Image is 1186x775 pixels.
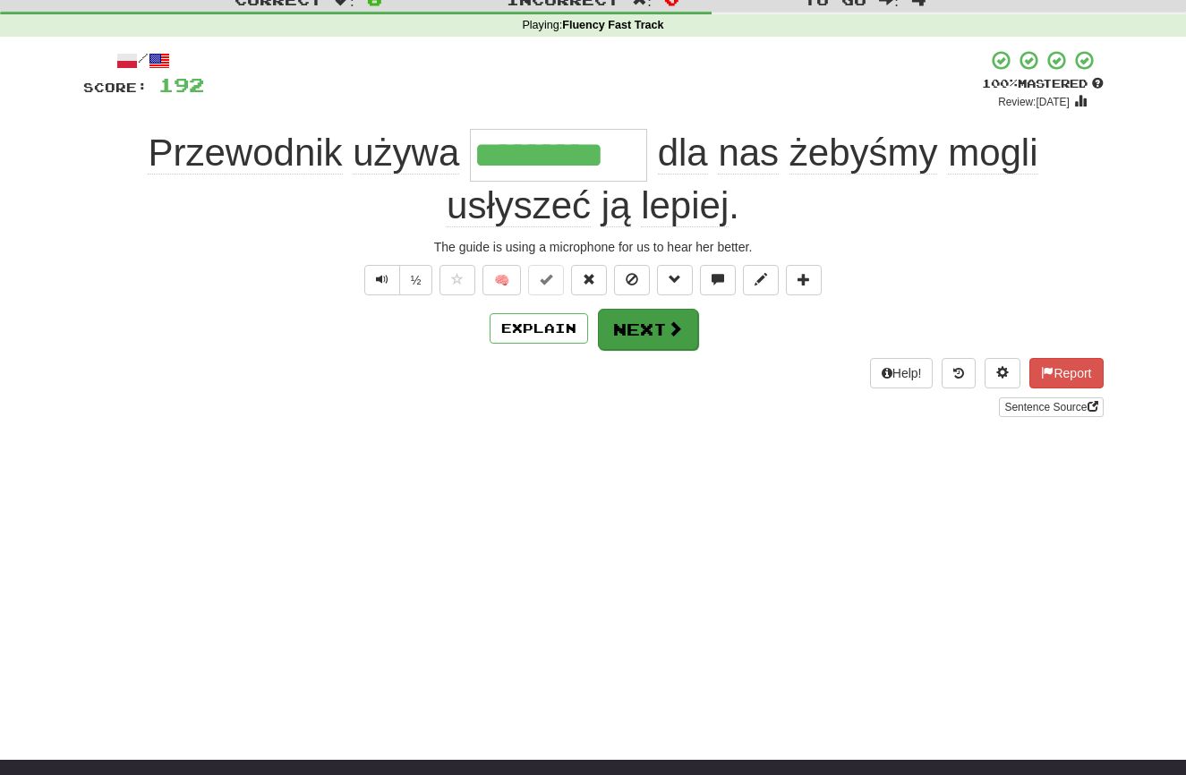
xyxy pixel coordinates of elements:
div: Mastered [982,76,1104,92]
button: ½ [399,265,433,295]
small: Review: [DATE] [998,96,1070,108]
span: ją [602,184,631,227]
button: 🧠 [482,265,521,295]
span: 192 [158,73,204,96]
button: Explain [490,313,588,344]
button: Play sentence audio (ctl+space) [364,265,400,295]
span: usłyszeć [447,184,591,227]
div: The guide is using a microphone for us to hear her better. [83,238,1104,256]
span: . [447,132,1037,227]
button: Add to collection (alt+a) [786,265,822,295]
div: Text-to-speech controls [361,265,433,295]
span: mogli [948,132,1037,175]
button: Grammar (alt+g) [657,265,693,295]
span: używa [353,132,459,175]
button: Discuss sentence (alt+u) [700,265,736,295]
div: / [83,49,204,72]
button: Reset to 0% Mastered (alt+r) [571,265,607,295]
span: Przewodnik [148,132,342,175]
span: dla [658,132,708,175]
span: 100 % [982,76,1018,90]
span: żebyśmy [789,132,938,175]
strong: Fluency Fast Track [562,19,663,31]
button: Favorite sentence (alt+f) [439,265,475,295]
button: Round history (alt+y) [942,358,976,388]
a: Sentence Source [999,397,1103,417]
button: Ignore sentence (alt+i) [614,265,650,295]
button: Next [598,309,698,350]
button: Edit sentence (alt+d) [743,265,779,295]
span: lepiej [641,184,729,227]
button: Report [1029,358,1103,388]
button: Set this sentence to 100% Mastered (alt+m) [528,265,564,295]
span: Score: [83,80,148,95]
button: Help! [870,358,934,388]
span: nas [718,132,779,175]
